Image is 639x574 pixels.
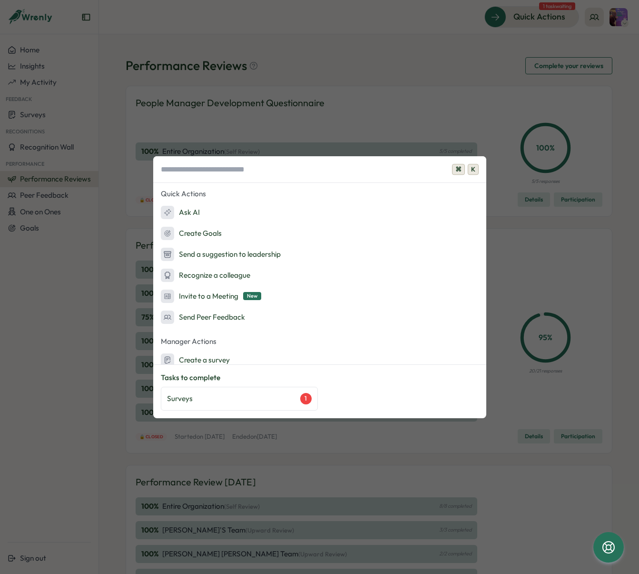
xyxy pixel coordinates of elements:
[243,292,261,300] span: New
[153,351,486,370] button: Create a survey
[153,308,486,327] button: Send Peer Feedback
[153,187,486,201] p: Quick Actions
[468,164,479,175] span: K
[452,164,465,175] span: ⌘
[153,245,486,264] button: Send a suggestion to leadership
[153,224,486,243] button: Create Goals
[300,393,312,404] div: 1
[161,269,250,282] div: Recognize a colleague
[161,373,479,383] p: Tasks to complete
[161,290,261,303] div: Invite to a Meeting
[153,203,486,222] button: Ask AI
[153,287,486,306] button: Invite to a MeetingNew
[167,393,193,404] p: Surveys
[161,353,230,367] div: Create a survey
[161,248,281,261] div: Send a suggestion to leadership
[161,311,245,324] div: Send Peer Feedback
[153,266,486,285] button: Recognize a colleague
[161,206,200,219] div: Ask AI
[153,334,486,349] p: Manager Actions
[161,227,222,240] div: Create Goals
